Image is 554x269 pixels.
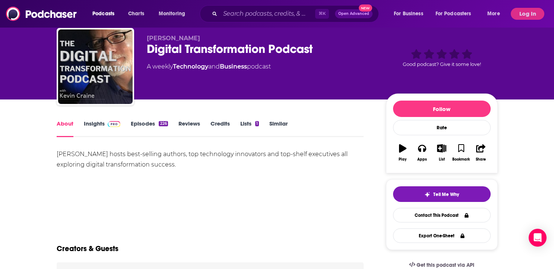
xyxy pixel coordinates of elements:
[240,120,259,137] a: Lists1
[399,157,406,162] div: Play
[123,8,149,20] a: Charts
[92,9,114,19] span: Podcasts
[482,8,509,20] button: open menu
[487,9,500,19] span: More
[417,262,474,268] span: Get this podcast via API
[433,192,459,197] span: Tell Me Why
[393,186,491,202] button: tell me why sparkleTell Me Why
[57,120,73,137] a: About
[315,9,329,19] span: ⌘ K
[57,149,364,170] div: [PERSON_NAME] hosts best-selling authors, top technology innovators and top-shelf executives all ...
[87,8,124,20] button: open menu
[255,121,259,126] div: 1
[393,228,491,243] button: Export One-Sheet
[393,101,491,117] button: Follow
[57,244,118,253] h2: Creators & Guests
[58,29,133,104] img: Digital Transformation Podcast
[452,157,470,162] div: Bookmark
[393,120,491,135] div: Rate
[394,9,423,19] span: For Business
[386,35,498,81] div: Good podcast? Give it some love!
[208,63,220,70] span: and
[431,8,482,20] button: open menu
[393,139,412,166] button: Play
[147,35,200,42] span: [PERSON_NAME]
[432,139,451,166] button: List
[403,61,481,67] span: Good podcast? Give it some love!
[159,121,168,126] div: 226
[476,157,486,162] div: Share
[417,157,427,162] div: Apps
[159,9,185,19] span: Monitoring
[173,63,208,70] a: Technology
[84,120,121,137] a: InsightsPodchaser Pro
[359,4,372,12] span: New
[529,229,547,247] div: Open Intercom Messenger
[452,139,471,166] button: Bookmark
[210,120,230,137] a: Credits
[436,9,471,19] span: For Podcasters
[511,8,544,20] button: Log In
[424,192,430,197] img: tell me why sparkle
[220,8,315,20] input: Search podcasts, credits, & more...
[153,8,195,20] button: open menu
[131,120,168,137] a: Episodes226
[412,139,432,166] button: Apps
[147,62,271,71] div: A weekly podcast
[335,9,373,18] button: Open AdvancedNew
[393,208,491,222] a: Contact This Podcast
[439,157,445,162] div: List
[220,63,247,70] a: Business
[471,139,490,166] button: Share
[178,120,200,137] a: Reviews
[338,12,369,16] span: Open Advanced
[269,120,288,137] a: Similar
[389,8,433,20] button: open menu
[108,121,121,127] img: Podchaser Pro
[6,7,77,21] img: Podchaser - Follow, Share and Rate Podcasts
[128,9,144,19] span: Charts
[207,5,386,22] div: Search podcasts, credits, & more...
